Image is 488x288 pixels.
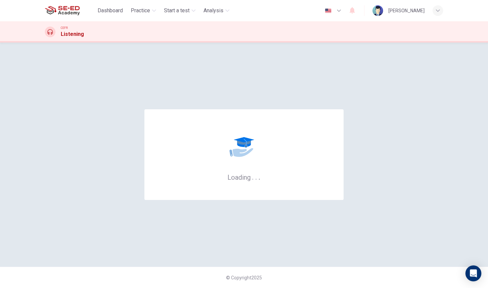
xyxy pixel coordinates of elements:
[45,4,95,17] a: SE-ED Academy logo
[258,171,261,182] h6: .
[372,5,383,16] img: Profile picture
[203,7,223,15] span: Analysis
[45,4,80,17] img: SE-ED Academy logo
[252,171,254,182] h6: .
[95,5,125,17] button: Dashboard
[61,26,68,30] span: CEFR
[98,7,123,15] span: Dashboard
[388,7,425,15] div: [PERSON_NAME]
[255,171,257,182] h6: .
[61,30,84,38] h1: Listening
[131,7,150,15] span: Practice
[201,5,232,17] button: Analysis
[324,8,332,13] img: en
[161,5,198,17] button: Start a test
[465,265,481,281] div: Open Intercom Messenger
[128,5,159,17] button: Practice
[227,173,261,181] h6: Loading
[226,275,262,280] span: © Copyright 2025
[164,7,190,15] span: Start a test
